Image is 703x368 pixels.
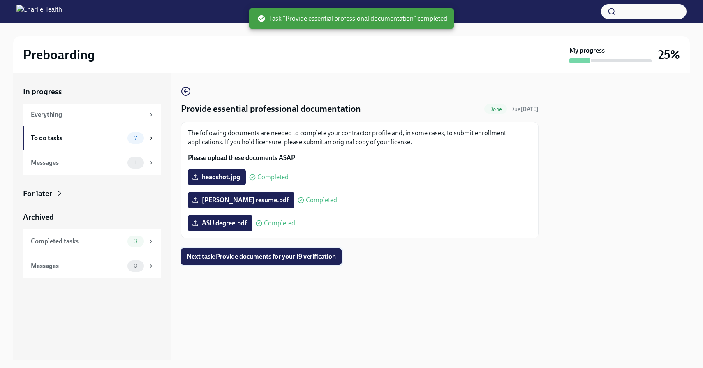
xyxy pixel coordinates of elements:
[31,237,124,246] div: Completed tasks
[188,169,246,185] label: headshot.jpg
[129,263,143,269] span: 0
[23,212,161,222] a: Archived
[510,106,539,113] span: Due
[257,174,289,181] span: Completed
[23,229,161,254] a: Completed tasks3
[264,220,295,227] span: Completed
[510,105,539,113] span: August 28th, 2025 06:00
[23,188,161,199] a: For later
[16,5,62,18] img: CharlieHealth
[129,135,142,141] span: 7
[129,238,142,244] span: 3
[194,173,240,181] span: headshot.jpg
[31,158,124,167] div: Messages
[187,252,336,261] span: Next task : Provide documents for your I9 verification
[194,196,289,204] span: [PERSON_NAME] resume.pdf
[188,215,252,231] label: ASU degree.pdf
[569,46,605,55] strong: My progress
[129,160,142,166] span: 1
[31,262,124,271] div: Messages
[188,192,294,208] label: [PERSON_NAME] resume.pdf
[23,46,95,63] h2: Preboarding
[23,150,161,175] a: Messages1
[181,103,361,115] h4: Provide essential professional documentation
[194,219,247,227] span: ASU degree.pdf
[658,47,680,62] h3: 25%
[23,104,161,126] a: Everything
[23,254,161,278] a: Messages0
[188,154,295,162] strong: Please upload these documents ASAP
[257,14,447,23] span: Task "Provide essential professional documentation" completed
[484,106,507,112] span: Done
[31,134,124,143] div: To do tasks
[188,129,532,147] p: The following documents are needed to complete your contractor profile and, in some cases, to sub...
[306,197,337,204] span: Completed
[23,126,161,150] a: To do tasks7
[23,188,52,199] div: For later
[23,86,161,97] a: In progress
[181,248,342,265] button: Next task:Provide documents for your I9 verification
[520,106,539,113] strong: [DATE]
[31,110,144,119] div: Everything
